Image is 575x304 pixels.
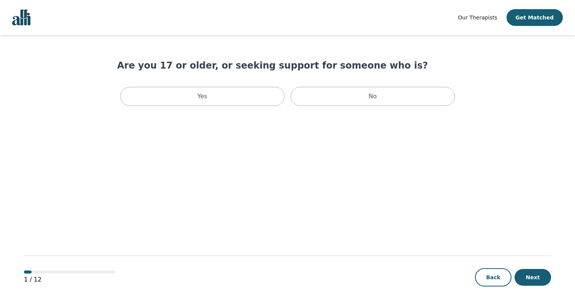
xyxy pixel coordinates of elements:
[197,92,207,101] p: Yes
[12,10,30,26] img: alli logo
[458,13,497,22] a: Our Therapists
[515,269,551,286] button: Next
[507,9,563,26] button: Get Matched
[475,268,511,286] button: Back
[24,275,115,284] p: 1 / 12
[458,14,497,21] span: Our Therapists
[117,59,458,72] h1: Are you 17 or older, or seeking support for someone who is?
[369,92,377,101] p: No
